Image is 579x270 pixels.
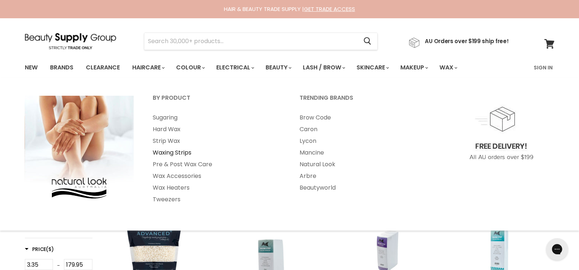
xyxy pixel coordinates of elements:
ul: Main menu [290,112,436,194]
a: Colour [171,60,209,75]
a: Wax [434,60,462,75]
a: Sugaring [144,112,289,123]
a: Trending Brands [290,92,436,110]
a: Waxing Strips [144,147,289,159]
a: Wax Accessories [144,170,289,182]
form: Product [144,33,378,50]
a: Sign In [529,60,557,75]
a: Hard Wax [144,123,289,135]
button: Search [358,33,377,50]
a: Beauty [260,60,296,75]
span: Price [25,246,54,253]
input: Max Price [64,259,92,270]
a: Strip Wax [144,135,289,147]
a: GET TRADE ACCESS [304,5,355,13]
a: By Product [144,92,289,110]
a: New [19,60,43,75]
ul: Main menu [144,112,289,205]
ul: Main menu [19,57,496,78]
a: Mancine [290,147,436,159]
a: Lash / Brow [297,60,350,75]
a: Arbre [290,170,436,182]
a: Brow Code [290,112,436,123]
input: Search [144,33,358,50]
a: Haircare [127,60,169,75]
a: Tweezers [144,194,289,205]
h3: Price($) [25,246,54,253]
input: Min Price [25,259,53,270]
a: Brands [45,60,79,75]
a: Beautyworld [290,182,436,194]
nav: Main [16,57,564,78]
a: Natural Look [290,159,436,170]
a: Lycon [290,135,436,147]
a: Clearance [80,60,125,75]
a: Makeup [395,60,433,75]
a: Skincare [351,60,393,75]
a: Wax Heaters [144,182,289,194]
a: Caron [290,123,436,135]
span: ($) [46,246,54,253]
div: HAIR & BEAUTY TRADE SUPPLY | [16,5,564,13]
a: Electrical [211,60,259,75]
iframe: Gorgias live chat messenger [542,236,572,263]
a: Pre & Post Wax Care [144,159,289,170]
